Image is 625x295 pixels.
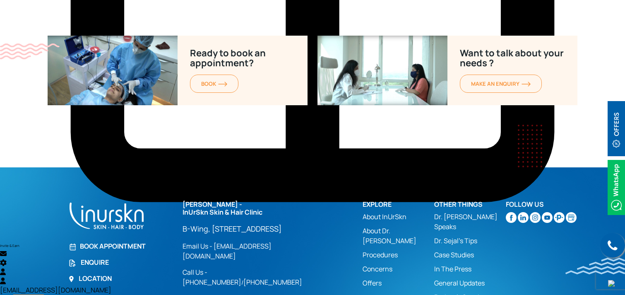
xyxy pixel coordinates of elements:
a: Case Studies [434,250,506,260]
p: Want to talk about your needs ? [460,48,565,68]
a: About InUrSkn [363,212,434,222]
h2: Follow Us [506,201,577,208]
span: BOOK [201,80,227,87]
h2: Explore [363,201,434,208]
a: About Dr. [PERSON_NAME] [363,226,434,246]
img: up-blue-arrow.svg [608,280,615,287]
img: dotes1 [518,125,542,167]
img: instagram [530,212,541,223]
a: Procedures [363,250,434,260]
a: In The Press [434,264,506,274]
h2: [PERSON_NAME] - InUrSkn Skin & Hair Clinic [183,201,320,216]
a: [PHONE_NUMBER] [243,278,302,287]
a: Offers [363,278,434,288]
span: MAKE AN enquiry [471,80,531,87]
img: inurskn-footer-logo [68,201,145,231]
a: Concerns [363,264,434,274]
img: offerBt [608,101,625,156]
p: Ready to book an appointment? [190,48,295,68]
a: Dr. Sejal's Tips [434,236,506,246]
a: B-Wing, [STREET_ADDRESS] [183,224,320,234]
a: Dr. [PERSON_NAME] Speaks [434,212,506,232]
img: linkedin [518,212,529,223]
img: bluewave [565,258,625,274]
a: Email Us - [EMAIL_ADDRESS][DOMAIN_NAME] [183,241,320,261]
img: Ready-to-book [317,36,447,105]
a: BOOKorange-arrow [190,75,238,93]
img: orange-arrow [522,82,531,87]
a: Call Us - [PHONE_NUMBER] [183,268,241,287]
a: Book Appointment [68,241,173,251]
img: facebook [506,212,517,223]
img: Location [68,276,75,282]
img: sejal-saheta-dermatologist [554,212,565,223]
a: Whatsappicon [608,182,625,191]
img: orange-arrow [218,82,227,87]
img: youtube [542,212,553,223]
a: MAKE AN enquiryorange-arrow [460,75,542,93]
div: / [183,201,353,287]
a: Enquire [68,257,173,267]
a: General Updates [434,278,506,288]
img: Book Appointment [68,243,76,251]
img: Enquire [68,259,77,267]
img: Skin-and-Hair-Clinic [566,212,577,223]
img: Ready to book an appointment? [48,36,178,105]
img: Whatsappicon [608,160,625,215]
a: Location [68,273,173,283]
h2: Other Things [434,201,506,208]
